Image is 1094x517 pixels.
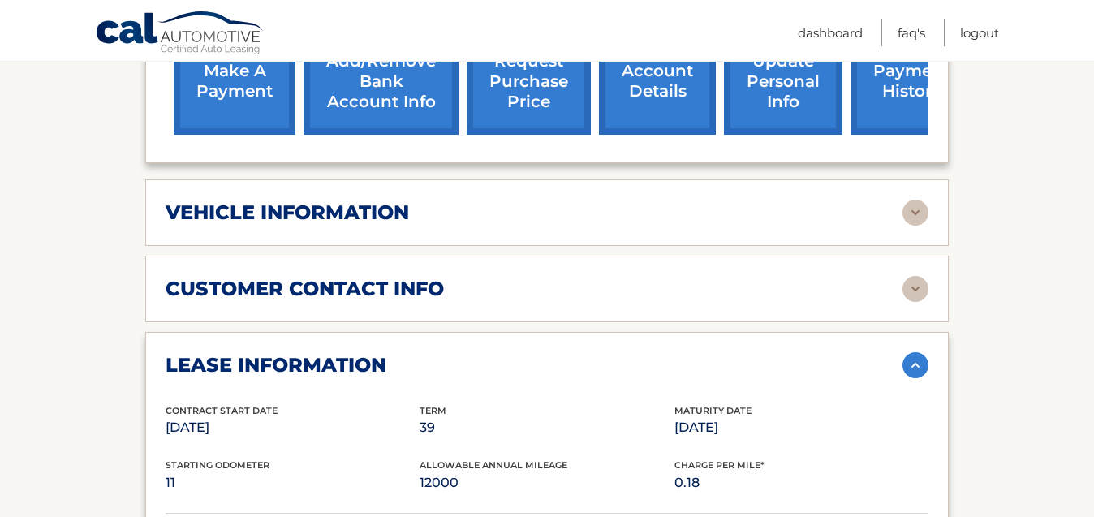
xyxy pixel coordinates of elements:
[166,277,444,301] h2: customer contact info
[420,416,674,439] p: 39
[467,28,591,135] a: request purchase price
[898,19,925,46] a: FAQ's
[902,352,928,378] img: accordion-active.svg
[674,405,752,416] span: Maturity Date
[798,19,863,46] a: Dashboard
[166,405,278,416] span: Contract Start Date
[960,19,999,46] a: Logout
[166,200,409,225] h2: vehicle information
[599,28,716,135] a: account details
[166,472,420,494] p: 11
[420,472,674,494] p: 12000
[674,416,928,439] p: [DATE]
[304,28,459,135] a: Add/Remove bank account info
[95,11,265,58] a: Cal Automotive
[420,459,567,471] span: Allowable Annual Mileage
[902,200,928,226] img: accordion-rest.svg
[166,416,420,439] p: [DATE]
[724,28,842,135] a: update personal info
[174,28,295,135] a: make a payment
[420,405,446,416] span: Term
[166,353,386,377] h2: lease information
[674,459,765,471] span: Charge Per Mile*
[166,459,269,471] span: Starting Odometer
[902,276,928,302] img: accordion-rest.svg
[851,28,972,135] a: payment history
[674,472,928,494] p: 0.18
